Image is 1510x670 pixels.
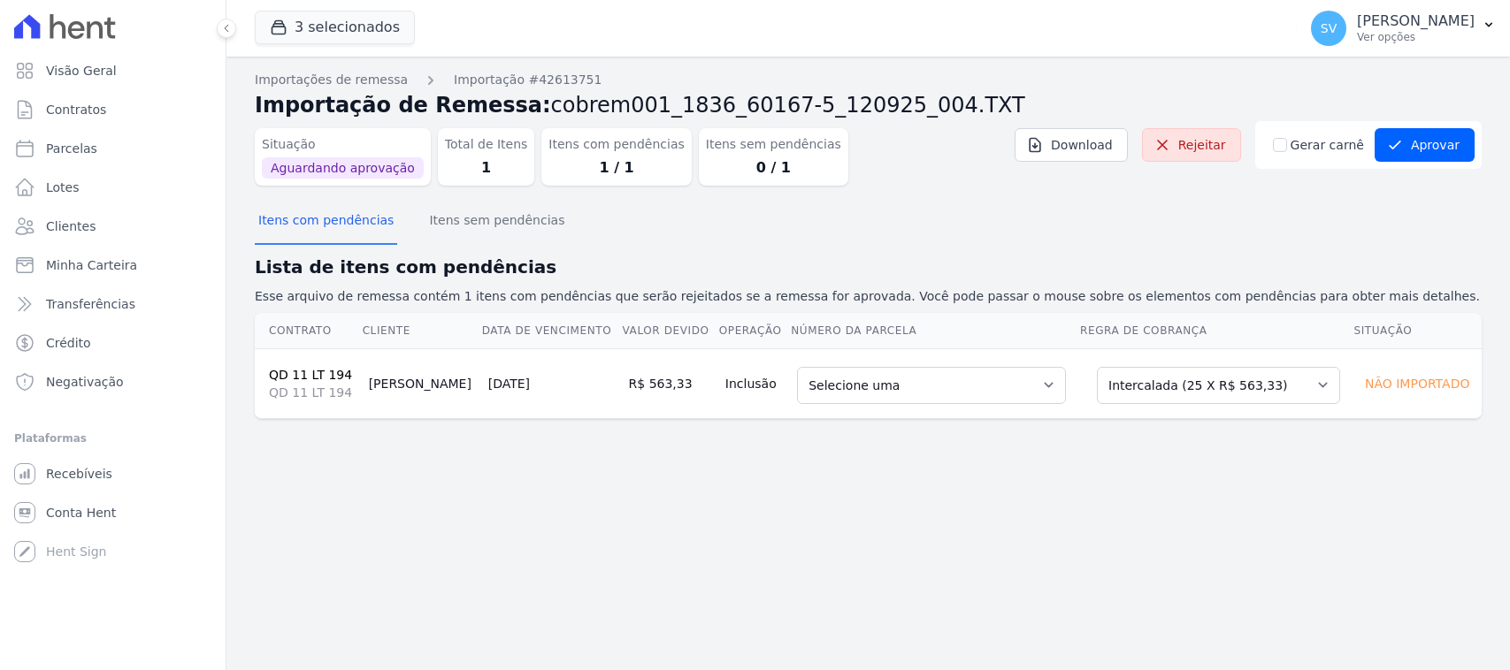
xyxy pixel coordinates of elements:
[269,368,352,382] a: QD 11 LT 194
[7,131,218,166] a: Parcelas
[46,334,91,352] span: Crédito
[255,71,408,89] a: Importações de remessa
[7,53,218,88] a: Visão Geral
[7,495,218,530] a: Conta Hent
[46,101,106,118] span: Contratos
[1357,30,1475,44] p: Ver opções
[255,254,1482,280] h2: Lista de itens com pendências
[718,348,790,418] td: Inclusão
[46,179,80,196] span: Lotes
[445,135,528,154] dt: Total de Itens
[7,286,218,322] a: Transferências
[7,325,218,361] a: Crédito
[7,364,218,400] a: Negativação
[445,157,528,179] dd: 1
[1142,128,1241,162] a: Rejeitar
[548,157,684,179] dd: 1 / 1
[262,157,424,179] span: Aguardando aprovação
[46,373,124,391] span: Negativação
[1015,128,1128,162] a: Download
[1353,313,1482,349] th: Situação
[46,217,96,235] span: Clientes
[1357,12,1475,30] p: [PERSON_NAME]
[706,135,841,154] dt: Itens sem pendências
[362,313,481,349] th: Cliente
[7,170,218,205] a: Lotes
[362,348,481,418] td: [PERSON_NAME]
[622,348,718,418] td: R$ 563,33
[255,71,1482,89] nav: Breadcrumb
[481,313,622,349] th: Data de Vencimento
[46,256,137,274] span: Minha Carteira
[7,209,218,244] a: Clientes
[255,11,415,44] button: 3 selecionados
[1079,313,1353,349] th: Regra de Cobrança
[454,71,602,89] a: Importação #42613751
[255,199,397,245] button: Itens com pendências
[1297,4,1510,53] button: SV [PERSON_NAME] Ver opções
[46,62,117,80] span: Visão Geral
[7,247,218,283] a: Minha Carteira
[7,92,218,127] a: Contratos
[790,313,1079,349] th: Número da Parcela
[269,384,355,401] span: QD 11 LT 194
[255,313,362,349] th: Contrato
[1291,136,1364,155] label: Gerar carnê
[255,89,1482,121] h2: Importação de Remessa:
[622,313,718,349] th: Valor devido
[46,295,135,313] span: Transferências
[548,135,684,154] dt: Itens com pendências
[481,348,622,418] td: [DATE]
[255,287,1482,306] p: Esse arquivo de remessa contém 1 itens com pendências que serão rejeitados se a remessa for aprov...
[262,135,424,154] dt: Situação
[7,456,218,491] a: Recebíveis
[1360,371,1475,396] div: Não importado
[425,199,568,245] button: Itens sem pendências
[551,93,1025,118] span: cobrem001_1836_60167-5_120925_004.TXT
[718,313,790,349] th: Operação
[46,465,112,483] span: Recebíveis
[706,157,841,179] dd: 0 / 1
[1321,22,1337,34] span: SV
[1375,128,1475,162] button: Aprovar
[46,140,97,157] span: Parcelas
[14,428,211,449] div: Plataformas
[46,504,116,522] span: Conta Hent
